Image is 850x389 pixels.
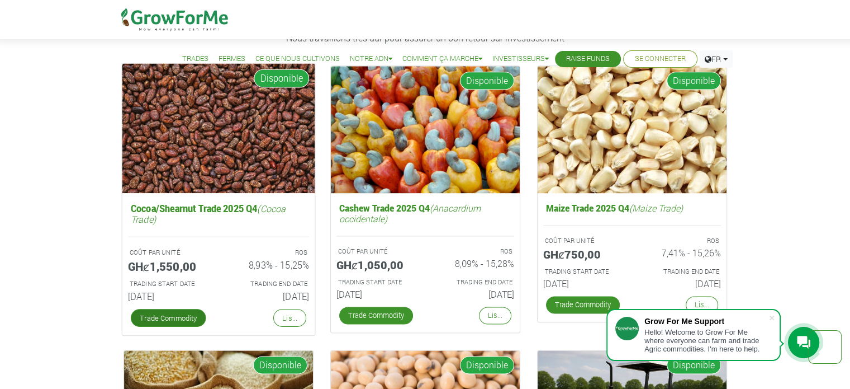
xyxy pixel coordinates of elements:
i: (Cocoa Trade) [130,202,285,225]
h6: 7,41% - 15,26% [640,247,721,258]
a: Ce que nous Cultivons [255,53,340,65]
p: ROS [642,236,719,246]
a: Se Connecter [635,53,686,65]
p: COÛT PAR UNITÉ [129,248,208,257]
p: Estimated Trading End Date [229,279,307,289]
a: FR [700,50,733,68]
h6: [DATE] [434,289,514,299]
p: Estimated Trading Start Date [129,279,208,289]
a: Investisseurs [492,53,549,65]
p: ROS [229,248,307,257]
h5: GHȼ1,050,00 [336,258,417,271]
a: Trade Commodity [546,296,620,313]
i: (Anacardium occidentale) [339,202,481,224]
a: Trade Commodity [130,309,206,327]
h5: Cocoa/Shearnut Trade 2025 Q4 [127,200,308,227]
p: ROS [435,247,512,256]
h6: [DATE] [640,278,721,289]
p: Estimated Trading Start Date [338,278,415,287]
img: growforme image [538,66,726,193]
a: Fermes [219,53,245,65]
p: Estimated Trading End Date [435,278,512,287]
a: Lis... [686,296,718,313]
a: Lis... [479,307,511,324]
h5: GHȼ750,00 [543,247,624,261]
span: Disponible [667,356,721,374]
h6: [DATE] [227,290,309,302]
a: Trades [182,53,208,65]
img: growforme image [331,66,520,193]
span: Disponible [460,72,514,90]
p: COÛT PAR UNITÉ [545,236,622,246]
a: Raise Funds [566,53,610,65]
p: Estimated Trading Start Date [545,267,622,276]
img: growforme image [122,63,315,193]
div: Grow For Me Support [644,317,768,326]
a: Trade Commodity [339,307,413,324]
h6: [DATE] [336,289,417,299]
a: Notre ADN [350,53,392,65]
h6: [DATE] [127,290,210,302]
h6: 8,09% - 15,28% [434,258,514,269]
span: Disponible [667,72,721,90]
p: Estimated Trading End Date [642,267,719,276]
i: (Maize Trade) [629,202,683,214]
a: Lis... [273,309,306,327]
h6: 8,93% - 15,25% [227,259,309,270]
p: COÛT PAR UNITÉ [338,247,415,256]
a: Comment ça Marche [402,53,482,65]
h5: Maize Trade 2025 Q4 [543,200,721,216]
h5: Cashew Trade 2025 Q4 [336,200,514,227]
span: Disponible [460,356,514,374]
span: Disponible [253,356,307,374]
h6: [DATE] [543,278,624,289]
div: Hello! Welcome to Grow For Me where everyone can farm and trade Agric commodities. I'm here to help. [644,328,768,353]
h5: GHȼ1,550,00 [127,259,210,273]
